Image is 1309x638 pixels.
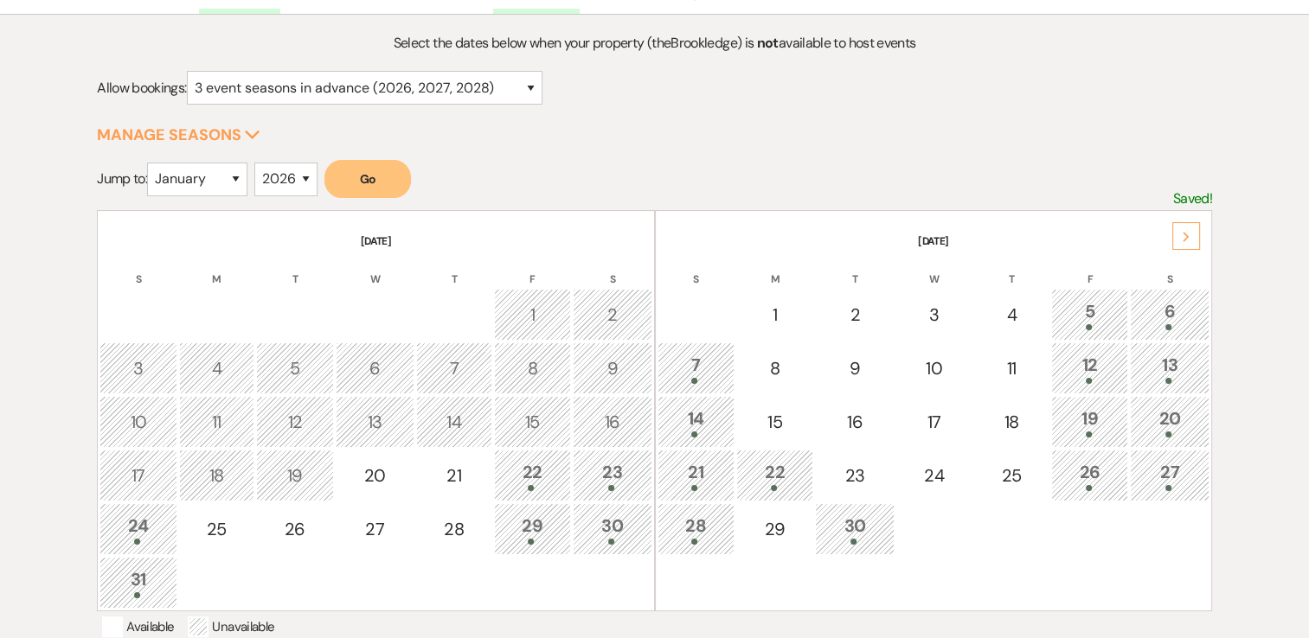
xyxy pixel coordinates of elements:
div: 12 [266,409,324,435]
div: 7 [667,352,725,384]
div: 22 [504,459,561,491]
div: 27 [1139,459,1200,491]
div: 8 [504,355,561,381]
div: 19 [1061,405,1119,437]
div: 27 [345,516,405,542]
div: 26 [1061,459,1119,491]
div: 2 [582,302,643,328]
div: 4 [983,302,1040,328]
button: Manage Seasons [97,127,260,143]
div: 11 [983,355,1040,381]
div: 8 [746,355,804,381]
p: Available [102,616,174,637]
div: 31 [109,566,167,598]
span: Jump to: [97,169,147,188]
th: T [416,251,492,287]
th: F [1051,251,1128,287]
div: 3 [109,355,167,381]
th: S [658,251,735,287]
div: 12 [1061,352,1119,384]
th: T [815,251,894,287]
div: 14 [426,409,483,435]
div: 30 [582,513,643,545]
div: 5 [1061,298,1119,330]
div: 20 [345,463,405,488]
div: 18 [983,409,1040,435]
div: 6 [1139,298,1200,330]
th: S [99,251,176,287]
div: 9 [825,355,884,381]
th: M [179,251,255,287]
th: [DATE] [99,213,651,249]
div: 5 [266,355,324,381]
div: 23 [825,463,884,488]
div: 29 [746,516,804,542]
div: 1 [504,302,561,328]
div: 11 [189,409,246,435]
strong: not [757,34,779,52]
p: Unavailable [188,616,274,637]
div: 17 [109,463,167,488]
div: 24 [109,513,167,545]
div: 29 [504,513,561,545]
div: 10 [906,355,963,381]
div: 7 [426,355,483,381]
p: Select the dates below when your property (the Brookledge ) is available to host events [236,32,1073,54]
div: 10 [109,409,167,435]
th: W [336,251,414,287]
div: 28 [426,516,483,542]
div: 13 [1139,352,1200,384]
div: 25 [189,516,246,542]
div: 18 [189,463,246,488]
div: 14 [667,405,725,437]
div: 2 [825,302,884,328]
div: 16 [825,409,884,435]
th: T [256,251,333,287]
th: T [973,251,1049,287]
div: 19 [266,463,324,488]
div: 24 [906,463,963,488]
div: 1 [746,302,804,328]
div: 30 [825,513,884,545]
div: 16 [582,409,643,435]
div: 26 [266,516,324,542]
div: 25 [983,463,1040,488]
div: 20 [1139,405,1200,437]
span: Allow bookings: [97,79,186,97]
div: 9 [582,355,643,381]
div: 28 [667,513,725,545]
th: S [1130,251,1210,287]
div: 15 [746,409,804,435]
div: 21 [426,463,483,488]
div: 6 [345,355,405,381]
div: 3 [906,302,963,328]
div: 15 [504,409,561,435]
div: 17 [906,409,963,435]
th: S [573,251,652,287]
th: F [494,251,571,287]
div: 4 [189,355,246,381]
div: 13 [345,409,405,435]
div: 21 [667,459,725,491]
div: 22 [746,459,804,491]
p: Saved! [1173,188,1212,210]
th: [DATE] [658,213,1210,249]
button: Go [324,160,411,198]
th: M [736,251,813,287]
div: 23 [582,459,643,491]
th: W [896,251,972,287]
